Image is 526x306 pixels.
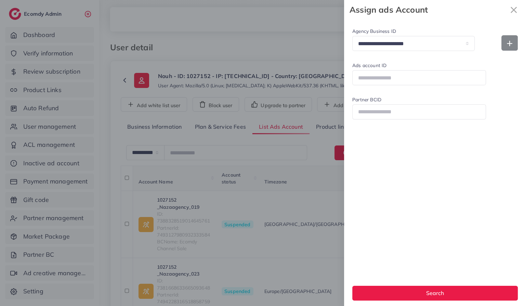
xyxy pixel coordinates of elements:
[352,28,475,35] label: Agency Business ID
[507,3,521,17] svg: x
[507,41,512,46] img: Add new
[352,96,486,103] label: Partner BCID
[352,286,518,301] button: Search
[352,62,486,69] label: Ads account ID
[426,290,444,296] span: Search
[507,3,521,17] button: Close
[350,4,507,16] strong: Assign ads Account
